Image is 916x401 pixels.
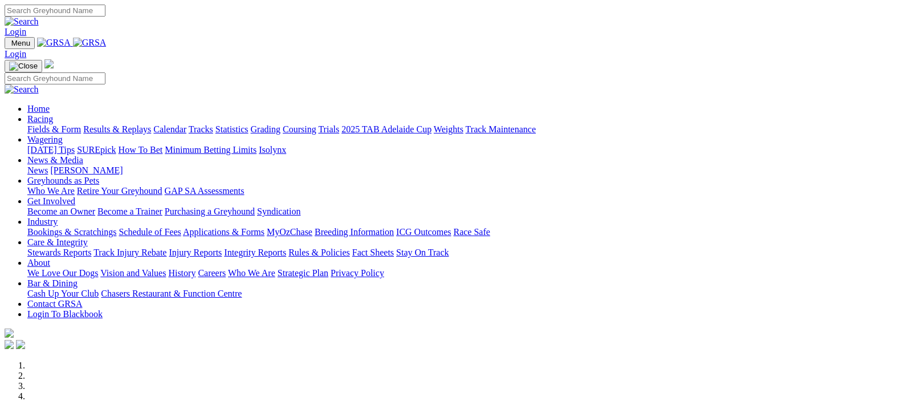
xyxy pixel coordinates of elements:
[5,17,39,27] img: Search
[27,186,911,196] div: Greyhounds as Pets
[27,145,75,155] a: [DATE] Tips
[27,114,53,124] a: Racing
[119,227,181,237] a: Schedule of Fees
[16,340,25,349] img: twitter.svg
[27,227,911,237] div: Industry
[315,227,394,237] a: Breeding Information
[101,289,242,298] a: Chasers Restaurant & Function Centre
[77,145,116,155] a: SUREpick
[27,135,63,144] a: Wagering
[27,227,116,237] a: Bookings & Scratchings
[5,329,14,338] img: logo-grsa-white.png
[396,227,451,237] a: ICG Outcomes
[224,248,286,257] a: Integrity Reports
[5,72,105,84] input: Search
[453,227,490,237] a: Race Safe
[189,124,213,134] a: Tracks
[77,186,162,196] a: Retire Your Greyhound
[27,155,83,165] a: News & Media
[5,84,39,95] img: Search
[165,145,257,155] a: Minimum Betting Limits
[288,248,350,257] a: Rules & Policies
[9,62,38,71] img: Close
[27,268,98,278] a: We Love Our Dogs
[434,124,463,134] a: Weights
[50,165,123,175] a: [PERSON_NAME]
[27,248,91,257] a: Stewards Reports
[27,206,95,216] a: Become an Owner
[341,124,431,134] a: 2025 TAB Adelaide Cup
[27,289,99,298] a: Cash Up Your Club
[27,165,911,176] div: News & Media
[352,248,394,257] a: Fact Sheets
[396,248,449,257] a: Stay On Track
[257,206,300,216] a: Syndication
[278,268,328,278] a: Strategic Plan
[198,268,226,278] a: Careers
[97,206,162,216] a: Become a Trainer
[5,5,105,17] input: Search
[83,124,151,134] a: Results & Replays
[27,309,103,319] a: Login To Blackbook
[5,60,42,72] button: Toggle navigation
[27,278,78,288] a: Bar & Dining
[5,37,35,49] button: Toggle navigation
[27,196,75,206] a: Get Involved
[153,124,186,134] a: Calendar
[251,124,280,134] a: Grading
[318,124,339,134] a: Trials
[27,176,99,185] a: Greyhounds as Pets
[27,206,911,217] div: Get Involved
[27,124,81,134] a: Fields & Form
[11,39,30,47] span: Menu
[5,27,26,37] a: Login
[228,268,275,278] a: Who We Are
[93,248,166,257] a: Track Injury Rebate
[27,186,75,196] a: Who We Are
[119,145,163,155] a: How To Bet
[37,38,71,48] img: GRSA
[100,268,166,278] a: Vision and Values
[331,268,384,278] a: Privacy Policy
[5,340,14,349] img: facebook.svg
[168,268,196,278] a: History
[215,124,249,134] a: Statistics
[27,299,82,309] a: Contact GRSA
[259,145,286,155] a: Isolynx
[183,227,264,237] a: Applications & Forms
[283,124,316,134] a: Coursing
[165,186,245,196] a: GAP SA Assessments
[27,104,50,114] a: Home
[27,248,911,258] div: Care & Integrity
[27,217,58,226] a: Industry
[267,227,312,237] a: MyOzChase
[27,237,88,247] a: Care & Integrity
[5,49,26,59] a: Login
[27,165,48,175] a: News
[27,258,50,268] a: About
[169,248,222,257] a: Injury Reports
[27,268,911,278] div: About
[165,206,255,216] a: Purchasing a Greyhound
[27,145,911,155] div: Wagering
[73,38,107,48] img: GRSA
[44,59,54,68] img: logo-grsa-white.png
[466,124,536,134] a: Track Maintenance
[27,289,911,299] div: Bar & Dining
[27,124,911,135] div: Racing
